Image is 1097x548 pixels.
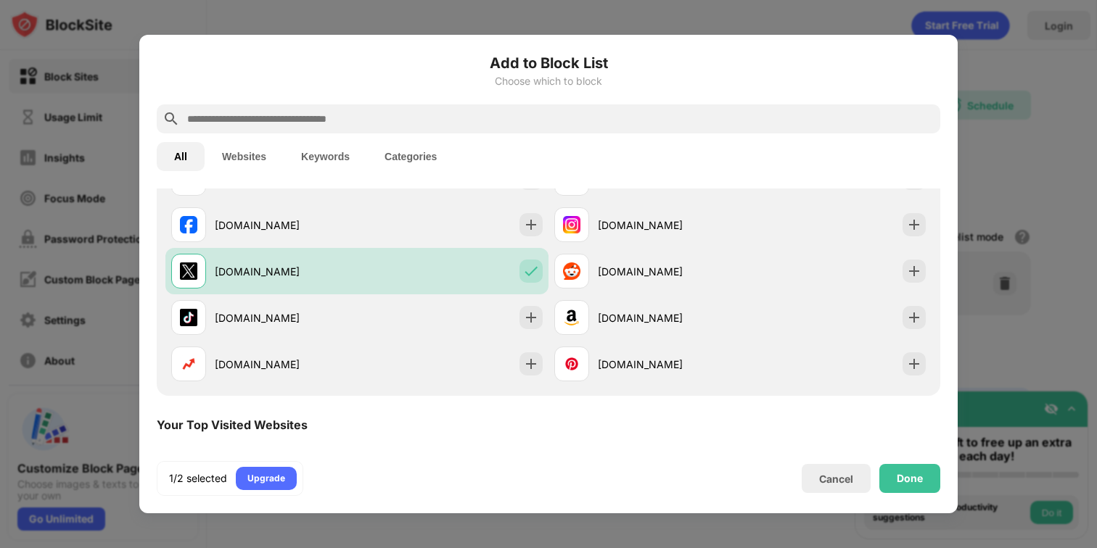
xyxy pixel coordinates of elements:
img: favicons [180,262,197,280]
img: favicons [563,309,580,326]
div: Cancel [819,473,853,485]
img: favicons [563,262,580,280]
button: All [157,142,205,171]
img: search.svg [163,110,180,128]
div: [DOMAIN_NAME] [215,310,357,325]
div: [DOMAIN_NAME] [598,264,740,279]
img: favicons [180,309,197,326]
button: Categories [367,142,454,171]
img: favicons [180,355,197,373]
button: Websites [205,142,284,171]
img: favicons [180,216,197,233]
div: [DOMAIN_NAME] [215,357,357,372]
div: [DOMAIN_NAME] [598,217,740,233]
div: [DOMAIN_NAME] [215,264,357,279]
div: Your Top Visited Websites [157,418,308,432]
div: [DOMAIN_NAME] [215,217,357,233]
button: Keywords [284,142,367,171]
div: Done [897,473,923,484]
div: [DOMAIN_NAME] [598,310,740,325]
div: 1/2 selected [169,471,227,486]
h6: Add to Block List [157,52,940,74]
img: favicons [563,216,580,233]
img: favicons [563,355,580,373]
div: Upgrade [247,471,285,486]
div: [DOMAIN_NAME] [598,357,740,372]
div: Choose which to block [157,75,940,87]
